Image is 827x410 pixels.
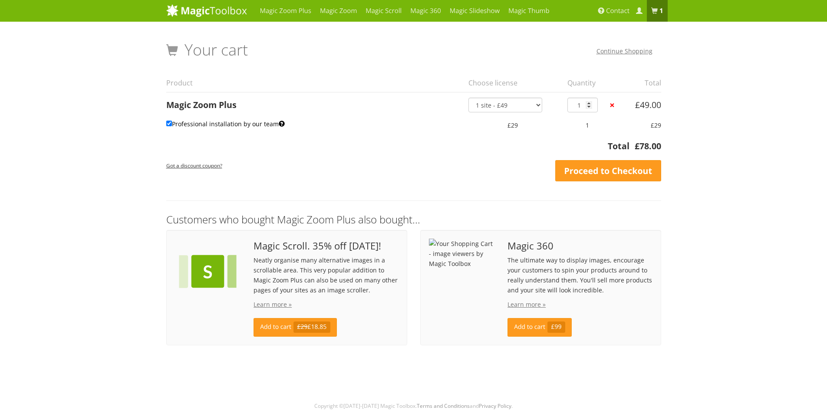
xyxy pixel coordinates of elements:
p: Neatly organise many alternative images in a scrollable area. This very popular addition to Magic... [254,255,398,295]
bdi: 78.00 [635,140,661,152]
h3: Customers who bought Magic Zoom Plus also bought... [166,214,661,225]
img: Your Shopping Cart - image viewers by Magic Toolbox [429,239,495,269]
span: £ [635,140,639,152]
img: Your Shopping Cart - image viewers by Magic Toolbox [175,239,241,305]
a: Continue Shopping [596,47,652,55]
a: Privacy Policy [479,402,511,410]
a: Add to cart£99 [507,318,572,337]
span: Magic 360 [507,241,652,251]
th: Quantity [562,74,608,92]
span: Magic Scroll. 35% off [DATE]! [254,241,398,251]
bdi: 49.00 [635,99,661,111]
span: Contact [606,7,629,15]
th: Product [166,74,463,92]
span: £29 [651,121,661,129]
small: Got a discount coupon? [166,162,222,169]
a: Got a discount coupon? [166,158,222,172]
th: Total [166,140,629,157]
a: Proceed to Checkout [555,160,661,182]
h1: Your cart [166,41,248,59]
a: Terms and Conditions [417,402,470,410]
a: Learn more » [254,300,292,308]
img: MagicToolbox.com - Image tools for your website [166,4,247,17]
th: Choose license [463,74,562,92]
s: £29 [297,323,307,331]
input: Professional installation by our team [166,121,172,126]
label: Professional installation by our team [166,118,285,130]
td: 1 [562,112,608,138]
a: Add to cart£29£18.85 [254,318,336,337]
a: Magic Zoom Plus [166,99,237,111]
p: The ultimate way to display images, encourage your customers to spin your products around to real... [507,255,652,295]
a: Learn more » [507,300,546,308]
input: Qty [567,98,598,112]
span: £ [635,99,640,111]
span: £18.85 [293,321,330,333]
td: £29 [463,112,562,138]
th: Total [624,74,661,92]
span: £99 [547,321,565,333]
b: 1 [659,7,663,15]
a: × [607,101,616,110]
